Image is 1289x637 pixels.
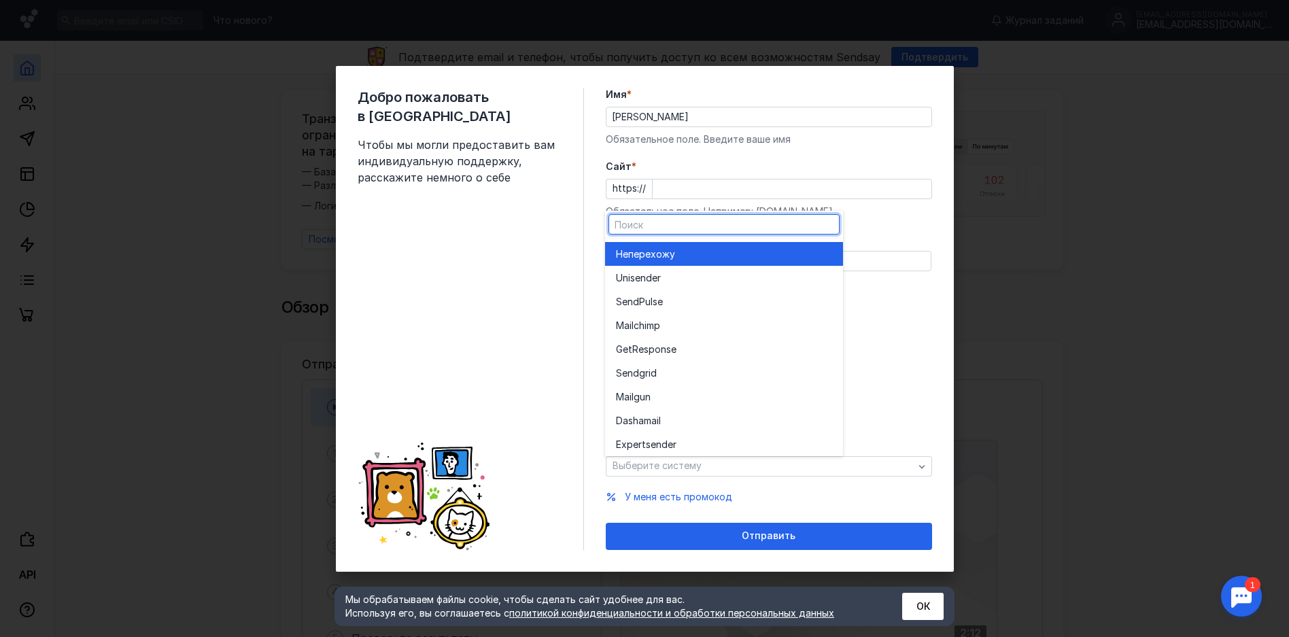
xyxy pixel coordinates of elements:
button: Mailchimp [605,313,843,337]
span: Имя [606,88,627,101]
span: r [657,271,661,285]
span: Добро пожаловать в [GEOGRAPHIC_DATA] [358,88,562,126]
span: Ex [616,438,627,451]
div: 1 [31,8,46,23]
div: Обязательное поле. Например: [DOMAIN_NAME] [606,205,932,218]
span: id [649,366,657,380]
button: ОК [902,593,944,620]
span: Dashamai [616,414,659,428]
button: У меня есть промокод [625,490,732,504]
span: Чтобы мы могли предоставить вам индивидуальную поддержку, расскажите немного о себе [358,137,562,186]
span: gun [634,390,651,404]
button: Expertsender [605,432,843,456]
button: Sendgrid [605,361,843,385]
div: grid [605,239,843,456]
span: pertsender [627,438,676,451]
span: Mail [616,390,634,404]
div: Обязательное поле. Введите ваше имя [606,133,932,146]
span: Не [616,247,628,261]
span: e [657,295,663,309]
span: etResponse [623,343,676,356]
button: Dashamail [605,409,843,432]
span: Unisende [616,271,657,285]
input: Поиск [609,215,839,234]
button: Выберите систему [606,456,932,477]
span: p [654,319,660,332]
span: Выберите систему [613,460,702,471]
button: GetResponse [605,337,843,361]
span: У меня есть промокод [625,491,732,502]
span: G [616,343,623,356]
div: Мы обрабатываем файлы cookie, чтобы сделать сайт удобнее для вас. Используя его, вы соглашаетесь c [345,593,869,620]
span: Mailchim [616,319,654,332]
a: политикой конфиденциальности и обработки персональных данных [509,607,834,619]
button: Unisender [605,266,843,290]
span: l [659,414,661,428]
span: Отправить [742,530,795,542]
button: Отправить [606,523,932,550]
button: SendPulse [605,290,843,313]
button: Неперехожу [605,242,843,266]
span: Sendgr [616,366,649,380]
span: перехожу [628,247,675,261]
span: SendPuls [616,295,657,309]
button: Mailgun [605,385,843,409]
span: Cайт [606,160,632,173]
